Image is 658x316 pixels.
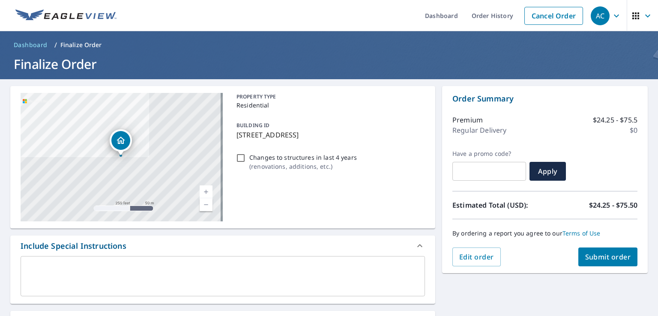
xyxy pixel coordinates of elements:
a: Dashboard [10,38,51,52]
span: Submit order [585,252,631,262]
p: Regular Delivery [452,125,506,135]
li: / [54,40,57,50]
p: PROPERTY TYPE [236,93,422,101]
span: Apply [536,167,559,176]
a: Terms of Use [562,229,601,237]
p: Order Summary [452,93,637,104]
span: Dashboard [14,41,48,49]
p: BUILDING ID [236,122,269,129]
a: Current Level 17, Zoom In [200,185,212,198]
img: EV Logo [15,9,117,22]
p: Residential [236,101,422,110]
span: Edit order [459,252,494,262]
button: Submit order [578,247,638,266]
div: Include Special Instructions [21,240,126,252]
p: [STREET_ADDRESS] [236,130,422,140]
p: $24.25 - $75.5 [593,115,637,125]
div: Dropped pin, building 1, Residential property, 2745 E Vandalia Rd Flat Rock, IN 47234 [110,129,132,156]
div: Include Special Instructions [10,236,435,256]
button: Edit order [452,247,501,266]
a: Cancel Order [524,7,583,25]
div: AC [591,6,610,25]
label: Have a promo code? [452,150,526,158]
p: Finalize Order [60,41,102,49]
p: Estimated Total (USD): [452,200,545,210]
p: By ordering a report you agree to our [452,230,637,237]
p: $0 [630,125,637,135]
p: ( renovations, additions, etc. ) [249,162,357,171]
p: Changes to structures in last 4 years [249,153,357,162]
p: Premium [452,115,483,125]
h1: Finalize Order [10,55,648,73]
nav: breadcrumb [10,38,648,52]
a: Current Level 17, Zoom Out [200,198,212,211]
button: Apply [529,162,566,181]
p: $24.25 - $75.50 [589,200,637,210]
